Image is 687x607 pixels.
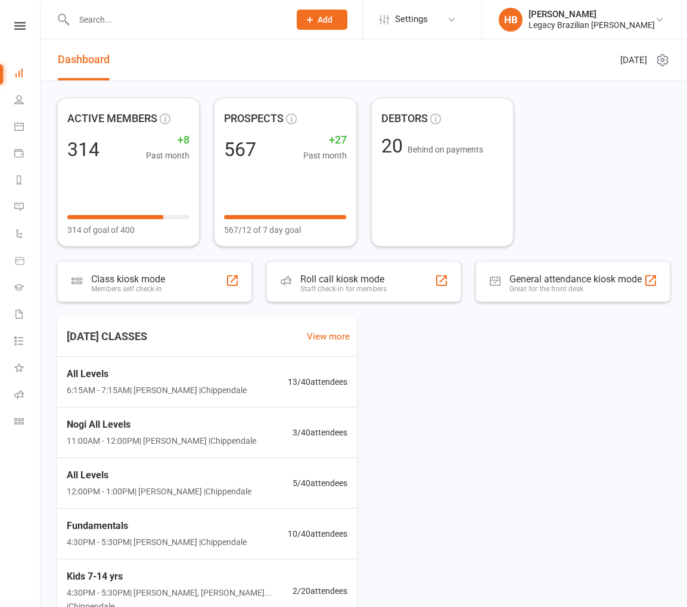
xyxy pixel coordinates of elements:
[408,145,483,154] span: Behind on payments
[91,285,165,293] div: Members self check-in
[224,110,284,127] span: PROSPECTS
[14,114,41,141] a: Calendar
[318,15,332,24] span: Add
[70,11,281,28] input: Search...
[293,477,347,490] span: 5 / 40 attendees
[224,140,256,159] div: 567
[288,527,347,540] span: 10 / 40 attendees
[300,273,387,285] div: Roll call kiosk mode
[146,132,189,149] span: +8
[67,485,251,498] span: 12:00PM - 1:00PM | [PERSON_NAME] | Chippendale
[67,417,256,432] span: Nogi All Levels
[293,426,347,439] span: 3 / 40 attendees
[14,168,41,195] a: Reports
[499,8,523,32] div: HB
[300,285,387,293] div: Staff check-in for members
[381,135,408,157] span: 20
[509,273,642,285] div: General attendance kiosk mode
[67,569,293,584] span: Kids 7-14 yrs
[288,375,347,388] span: 13 / 40 attendees
[529,20,655,30] div: Legacy Brazilian [PERSON_NAME]
[58,39,110,80] a: Dashboard
[67,384,247,397] span: 6:15AM - 7:15AM | [PERSON_NAME] | Chippendale
[14,409,41,436] a: Class kiosk mode
[91,273,165,285] div: Class kiosk mode
[297,10,347,30] button: Add
[14,61,41,88] a: Dashboard
[529,9,655,20] div: [PERSON_NAME]
[303,132,347,149] span: +27
[146,149,189,162] span: Past month
[14,248,41,275] a: Product Sales
[67,536,247,549] span: 4:30PM - 5:30PM | [PERSON_NAME] | Chippendale
[14,141,41,168] a: Payments
[224,223,301,236] span: 567/12 of 7 day goal
[57,326,157,347] h3: [DATE] CLASSES
[303,149,347,162] span: Past month
[67,110,157,127] span: ACTIVE MEMBERS
[14,356,41,382] a: What's New
[67,366,247,382] span: All Levels
[620,53,647,67] span: [DATE]
[67,434,256,447] span: 11:00AM - 12:00PM | [PERSON_NAME] | Chippendale
[14,88,41,114] a: People
[293,584,347,597] span: 2 / 20 attendees
[67,518,247,534] span: Fundamentals
[14,382,41,409] a: Roll call kiosk mode
[67,468,251,483] span: All Levels
[307,329,350,344] a: View more
[67,140,100,159] div: 314
[395,6,428,33] span: Settings
[67,223,135,236] span: 314 of goal of 400
[381,110,428,127] span: DEBTORS
[509,285,642,293] div: Great for the front desk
